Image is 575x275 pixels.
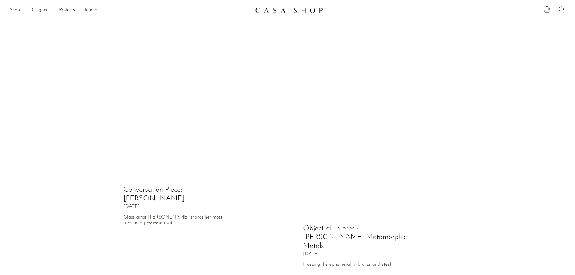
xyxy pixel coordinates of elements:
[303,225,407,250] a: Object of Interest: [PERSON_NAME] Metamorphic Metals
[85,6,99,14] a: Journal
[303,262,419,267] p: Freezing the ephemeral in bronze and steel
[10,5,250,15] ul: NEW HEADER MENU
[303,252,319,257] span: [DATE]
[59,6,75,14] a: Projects
[123,186,184,202] a: Conversation Piece: [PERSON_NAME]
[30,6,50,14] a: Designers
[123,204,139,210] span: [DATE]
[10,6,20,14] a: Shop
[123,215,239,226] p: Glass artist [PERSON_NAME] shares her most treasured possession with us
[10,5,250,15] nav: Desktop navigation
